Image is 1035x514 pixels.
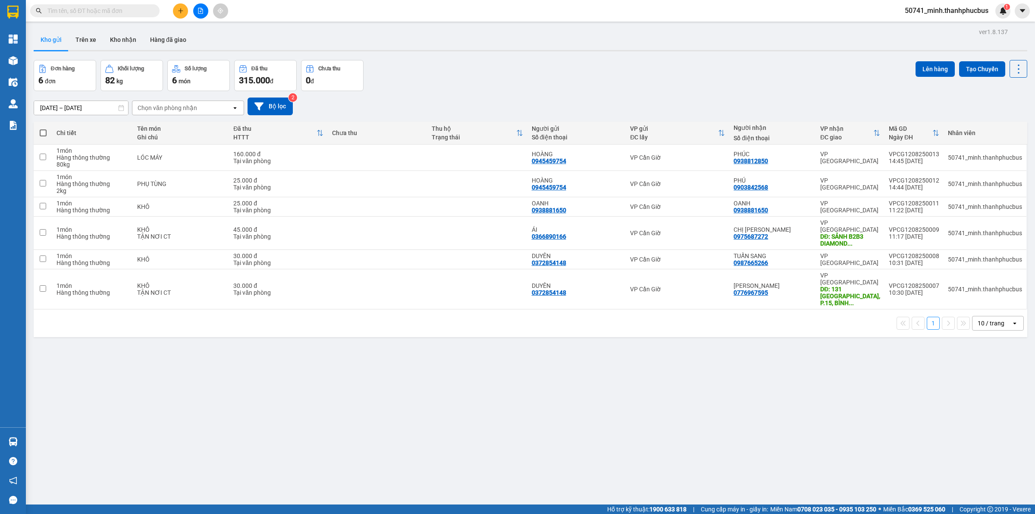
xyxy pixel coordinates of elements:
span: | [952,505,953,514]
div: 0938881650 [532,207,566,214]
span: 6 [38,75,43,85]
div: 25.000 đ [233,200,323,207]
div: 14:45 [DATE] [889,158,939,164]
svg: open [232,104,238,111]
div: VPCG1208250011 [889,200,939,207]
div: VP gửi [630,125,718,132]
span: đ [270,78,273,85]
svg: open [1011,320,1018,327]
span: file-add [198,8,204,14]
div: Người nhận [734,124,812,131]
div: CHÍ TÂN [734,282,812,289]
span: message [9,496,17,504]
div: KHÔ [137,282,225,289]
div: Người gửi [532,125,622,132]
div: Khối lượng [118,66,144,72]
div: Số điện thoại [734,135,812,142]
div: 10 / trang [978,319,1004,328]
button: Bộ lọc [248,98,293,115]
div: 0938881650 [734,207,768,214]
div: Đã thu [251,66,267,72]
div: CHỊ ÁNH [734,226,812,233]
span: đơn [45,78,56,85]
button: Kho gửi [34,29,69,50]
div: KHÔ [137,226,225,233]
sup: 1 [1004,4,1010,10]
div: ĐC lấy [630,134,718,141]
button: Chưa thu0đ [301,60,364,91]
div: Hàng thông thường [56,180,129,187]
span: plus [178,8,184,14]
span: 82 [105,75,115,85]
img: logo-vxr [7,6,19,19]
div: VP [GEOGRAPHIC_DATA] [820,219,880,233]
div: TẬN NƠI CT [137,233,225,240]
div: Tại văn phòng [233,289,323,296]
div: Số lượng [185,66,207,72]
button: 1 [927,317,940,330]
button: Tạo Chuyến [959,61,1005,77]
button: file-add [193,3,208,19]
button: caret-down [1015,3,1030,19]
div: DUYÊN [532,252,622,259]
img: warehouse-icon [9,56,18,65]
div: 50741_minh.thanhphucbus [948,256,1022,263]
div: KHÔ [137,256,225,263]
div: 30.000 đ [233,252,323,259]
div: 25.000 đ [233,177,323,184]
div: VP [GEOGRAPHIC_DATA] [820,151,880,164]
strong: 1900 633 818 [649,506,687,513]
th: Toggle SortBy [816,122,884,145]
img: warehouse-icon [9,99,18,108]
span: ⚪️ [878,508,881,511]
div: 0366890166 [532,233,566,240]
div: 0372854148 [532,259,566,266]
span: question-circle [9,457,17,465]
div: Chưa thu [318,66,340,72]
span: search [36,8,42,14]
div: ver 1.8.137 [979,27,1008,37]
div: 0372854148 [532,289,566,296]
div: TUẤN SANG [734,252,812,259]
button: Số lượng6món [167,60,230,91]
div: Chi tiết [56,129,129,136]
img: warehouse-icon [9,78,18,87]
div: Hàng thông thường [56,233,129,240]
div: HOÀNG [532,151,622,158]
span: Miền Nam [770,505,876,514]
div: 1 món [56,252,129,259]
div: Hàng thông thường [56,289,129,296]
div: Chọn văn phòng nhận [138,104,197,112]
strong: 0369 525 060 [908,506,945,513]
div: Ghi chú [137,134,225,141]
div: 0903842568 [734,184,768,191]
div: OANH [734,200,812,207]
div: Số điện thoại [532,134,622,141]
button: Kho nhận [103,29,143,50]
span: Cung cấp máy in - giấy in: [701,505,768,514]
div: Đã thu [233,125,317,132]
div: 2 kg [56,187,129,194]
button: plus [173,3,188,19]
div: Mã GD [889,125,932,132]
div: VPCG1208250008 [889,252,939,259]
div: 1 món [56,282,129,289]
div: HOÀNG [532,177,622,184]
input: Select a date range. [34,101,128,115]
div: DĐ: 131 ĐIỆN BIÊN PHỦ, P.15, BÌNH THẠNH [820,286,880,306]
div: DUYÊN [532,282,622,289]
span: ... [847,240,853,247]
div: Ngày ĐH [889,134,932,141]
div: 45.000 đ [233,226,323,233]
th: Toggle SortBy [626,122,729,145]
span: copyright [987,506,993,512]
div: 1 món [56,147,129,154]
span: Miền Bắc [883,505,945,514]
div: 10:30 [DATE] [889,289,939,296]
span: ... [849,300,854,306]
input: Tìm tên, số ĐT hoặc mã đơn [47,6,149,16]
div: VP [GEOGRAPHIC_DATA] [820,200,880,214]
div: VP Cần Giờ [630,203,725,210]
div: 160.000 đ [233,151,323,158]
div: 50741_minh.thanhphucbus [948,154,1022,161]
